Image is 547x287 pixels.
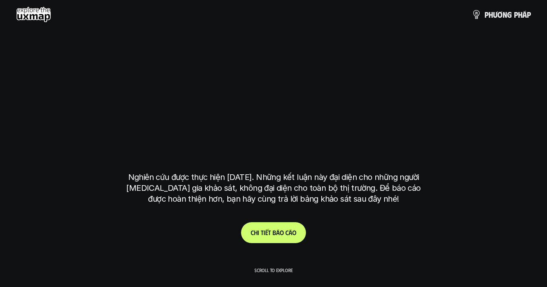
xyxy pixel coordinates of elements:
[497,10,503,19] span: ơ
[507,10,512,19] span: g
[518,10,522,19] span: h
[503,10,507,19] span: n
[254,267,293,273] p: Scroll to explore
[522,10,527,19] span: á
[280,229,284,236] span: o
[254,229,258,236] span: h
[261,229,264,236] span: t
[246,46,307,56] h6: Kết quả nghiên cứu
[251,229,254,236] span: C
[123,172,425,204] p: Nghiên cứu được thực hiện [DATE]. Những kết luận này đại diện cho những người [MEDICAL_DATA] gia ...
[514,10,518,19] span: p
[527,10,531,19] span: p
[489,10,493,19] span: h
[264,229,265,236] span: i
[130,130,417,163] h1: tại [GEOGRAPHIC_DATA]
[292,229,296,236] span: o
[265,229,268,236] span: ế
[258,229,259,236] span: i
[472,6,531,23] a: phươngpháp
[241,222,306,243] a: Chitiếtbáocáo
[127,66,421,100] h1: phạm vi công việc của
[289,229,292,236] span: á
[268,229,271,236] span: t
[276,229,280,236] span: á
[285,229,289,236] span: c
[493,10,497,19] span: ư
[272,229,276,236] span: b
[485,10,489,19] span: p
